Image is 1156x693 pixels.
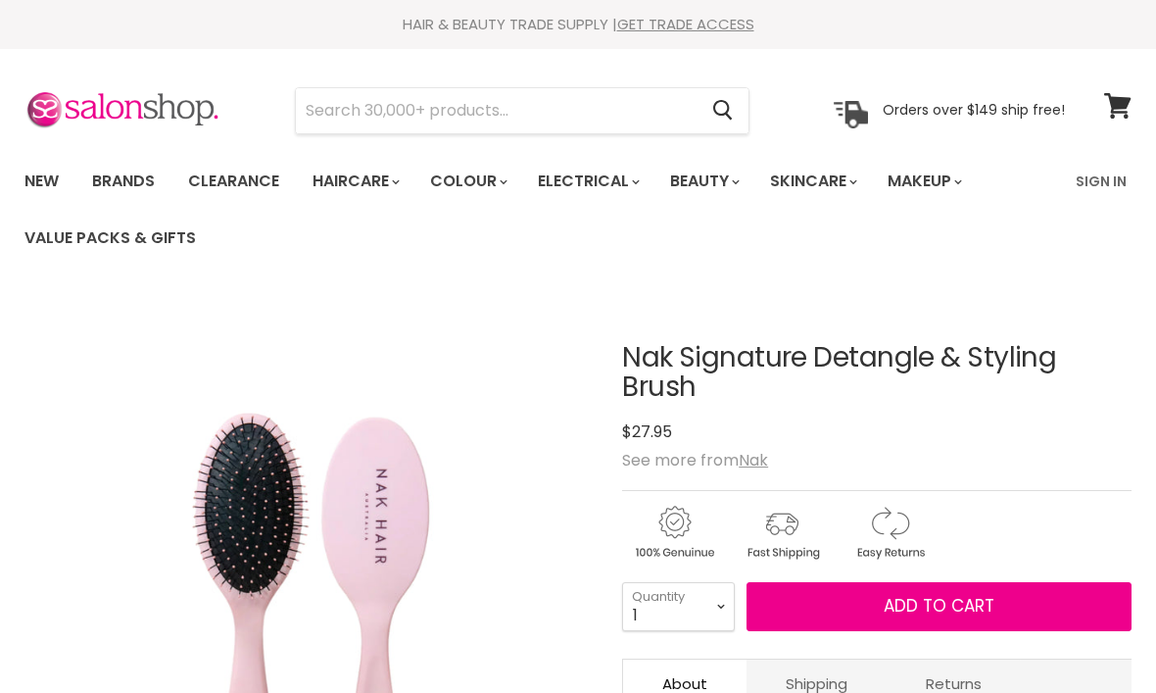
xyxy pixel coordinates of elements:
[173,161,294,202] a: Clearance
[622,343,1132,404] h1: Nak Signature Detangle & Styling Brush
[739,449,768,471] a: Nak
[622,582,735,631] select: Quantity
[755,161,869,202] a: Skincare
[295,87,749,134] form: Product
[622,503,726,563] img: genuine.gif
[77,161,169,202] a: Brands
[747,582,1132,631] button: Add to cart
[655,161,751,202] a: Beauty
[697,88,748,133] button: Search
[883,101,1065,119] p: Orders over $149 ship free!
[10,153,1064,267] ul: Main menu
[884,594,994,618] span: Add to cart
[838,503,941,563] img: returns.gif
[10,161,73,202] a: New
[415,161,519,202] a: Colour
[523,161,651,202] a: Electrical
[296,88,697,133] input: Search
[10,218,211,259] a: Value Packs & Gifts
[1064,161,1138,202] a: Sign In
[873,161,974,202] a: Makeup
[622,449,768,471] span: See more from
[622,421,672,443] span: $27.95
[298,161,411,202] a: Haircare
[730,503,834,563] img: shipping.gif
[617,14,754,34] a: GET TRADE ACCESS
